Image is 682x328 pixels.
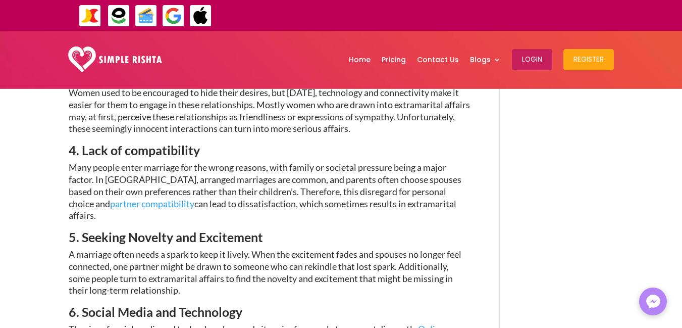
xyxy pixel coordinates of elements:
span: 6. Social Media and Technology [69,304,242,319]
span: 4. Lack of compatibility [69,143,200,158]
button: Login [512,49,552,70]
img: EasyPaisa-icon [108,5,130,27]
img: JazzCash-icon [79,5,101,27]
span: 5. Seeking Novelty and Excitement [69,229,263,245]
img: Credit Cards [135,5,158,27]
img: ApplePay-icon [189,5,212,27]
img: Messenger [643,292,663,312]
span: Women used to be encouraged to hide their desires, but [DATE], technology and connectivity make i... [69,87,470,134]
a: Register [563,33,614,86]
a: partner compatibility [110,198,194,209]
a: Contact Us [417,33,459,86]
a: Home [349,33,371,86]
a: Login [512,33,552,86]
span: A marriage often needs a spark to keep it lively. When the excitement fades and spouses no longer... [69,249,461,296]
span: Many people enter marriage for the wrong reasons, with family or societal pressure being a major ... [69,162,461,221]
a: Blogs [470,33,501,86]
button: Register [563,49,614,70]
a: Pricing [382,33,406,86]
img: GooglePay-icon [162,5,185,27]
